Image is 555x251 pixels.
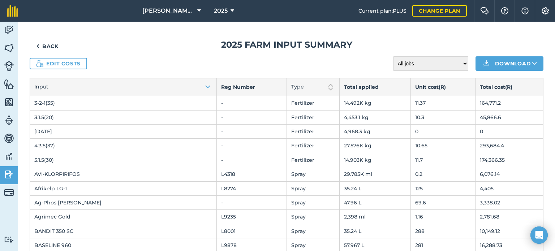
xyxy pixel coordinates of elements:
[476,110,543,124] td: 45,866.6
[410,139,475,153] td: 10.65
[339,181,410,195] td: 35.24 L
[410,124,475,138] td: 0
[30,167,217,181] td: AVI-KLORPIRIFOS
[214,7,228,15] span: 2025
[410,153,475,167] td: 11.7
[287,139,339,153] td: Fertilizer
[476,96,543,110] td: 164,771.2
[217,78,287,96] th: Reg Number
[30,181,217,195] td: Afrikelp LG-1
[217,195,287,209] td: -
[287,181,339,195] td: Spray
[30,96,217,110] td: 3-2-1(35)
[30,39,65,53] a: Back
[287,167,339,181] td: Spray
[287,78,339,96] button: Type
[410,210,475,224] td: 1.16
[4,187,14,198] img: svg+xml;base64,PD94bWwgdmVyc2lvbj0iMS4wIiBlbmNvZGluZz0idXRmLTgiPz4KPCEtLSBHZW5lcmF0b3I6IEFkb2JlIE...
[410,195,475,209] td: 69.6
[217,181,287,195] td: L8274
[476,78,543,96] th: Total cost ( R )
[410,78,475,96] th: Unit cost ( R )
[410,96,475,110] td: 11.37
[500,7,509,14] img: A question mark icon
[30,224,217,238] td: BANDIT 350 SC
[410,224,475,238] td: 288
[217,167,287,181] td: L4318
[358,7,406,15] span: Current plan : PLUS
[217,139,287,153] td: -
[217,96,287,110] td: -
[4,169,14,180] img: svg+xml;base64,PD94bWwgdmVyc2lvbj0iMS4wIiBlbmNvZGluZz0idXRmLTgiPz4KPCEtLSBHZW5lcmF0b3I6IEFkb2JlIE...
[287,195,339,209] td: Spray
[476,181,543,195] td: 4,405
[530,226,548,244] div: Open Intercom Messenger
[287,153,339,167] td: Fertilizer
[30,124,217,138] td: [DATE]
[339,167,410,181] td: 29.785K ml
[287,124,339,138] td: Fertilizer
[410,167,475,181] td: 0.2
[476,195,543,209] td: 3,338.02
[482,59,491,68] img: Download icon
[339,153,410,167] td: 14.903K kg
[36,60,43,67] img: Icon showing a money bag
[4,151,14,162] img: svg+xml;base64,PD94bWwgdmVyc2lvbj0iMS4wIiBlbmNvZGluZz0idXRmLTgiPz4KPCEtLSBHZW5lcmF0b3I6IEFkb2JlIE...
[217,153,287,167] td: -
[412,5,467,17] a: Change plan
[339,96,410,110] td: 14.492K kg
[410,110,475,124] td: 10.3
[30,58,87,69] a: Edit costs
[217,210,287,224] td: L9235
[30,153,217,167] td: 5.1.5(30)
[476,153,543,167] td: 174,366.35
[339,124,410,138] td: 4,968.3 kg
[287,210,339,224] td: Spray
[30,139,217,153] td: 4:3:5(37)
[4,61,14,71] img: svg+xml;base64,PD94bWwgdmVyc2lvbj0iMS4wIiBlbmNvZGluZz0idXRmLTgiPz4KPCEtLSBHZW5lcmF0b3I6IEFkb2JlIE...
[287,96,339,110] td: Fertilizer
[36,42,39,51] img: svg+xml;base64,PHN2ZyB4bWxucz0iaHR0cDovL3d3dy53My5vcmcvMjAwMC9zdmciIHdpZHRoPSI5IiBoZWlnaHQ9IjI0Ii...
[480,7,489,14] img: Two speech bubbles overlapping with the left bubble in the forefront
[30,195,217,209] td: Ag-Phos [PERSON_NAME]
[339,210,410,224] td: 2,398 ml
[476,124,543,138] td: 0
[476,224,543,238] td: 10,149.12
[476,139,543,153] td: 293,684.4
[4,97,14,108] img: svg+xml;base64,PHN2ZyB4bWxucz0iaHR0cDovL3d3dy53My5vcmcvMjAwMC9zdmciIHdpZHRoPSI1NiIgaGVpZ2h0PSI2MC...
[339,78,410,96] th: Total applied
[7,5,18,17] img: fieldmargin Logo
[339,224,410,238] td: 35.24 L
[30,210,217,224] td: Agrimec Gold
[521,7,529,15] img: svg+xml;base64,PHN2ZyB4bWxucz0iaHR0cDovL3d3dy53My5vcmcvMjAwMC9zdmciIHdpZHRoPSIxNyIgaGVpZ2h0PSIxNy...
[541,7,550,14] img: A cog icon
[30,110,217,124] td: 3.1.5(20)
[476,167,543,181] td: 6,076.14
[410,181,475,195] td: 125
[30,39,543,51] h1: 2025 Farm input summary
[326,83,335,91] img: Two arrows, one pointing up and one pointing down to show sort is not active on this column
[4,236,14,243] img: svg+xml;base64,PD94bWwgdmVyc2lvbj0iMS4wIiBlbmNvZGluZz0idXRmLTgiPz4KPCEtLSBHZW5lcmF0b3I6IEFkb2JlIE...
[203,83,212,91] img: Arrow pointing down to show items are sorted in ascending order
[217,110,287,124] td: -
[287,110,339,124] td: Fertilizer
[476,210,543,224] td: 2,781.68
[217,124,287,138] td: -
[4,133,14,144] img: svg+xml;base64,PD94bWwgdmVyc2lvbj0iMS4wIiBlbmNvZGluZz0idXRmLTgiPz4KPCEtLSBHZW5lcmF0b3I6IEFkb2JlIE...
[287,224,339,238] td: Spray
[4,43,14,53] img: svg+xml;base64,PHN2ZyB4bWxucz0iaHR0cDovL3d3dy53My5vcmcvMjAwMC9zdmciIHdpZHRoPSI1NiIgaGVpZ2h0PSI2MC...
[142,7,194,15] span: [PERSON_NAME] farm
[4,79,14,90] img: svg+xml;base64,PHN2ZyB4bWxucz0iaHR0cDovL3d3dy53My5vcmcvMjAwMC9zdmciIHdpZHRoPSI1NiIgaGVpZ2h0PSI2MC...
[339,110,410,124] td: 4,453.1 kg
[339,139,410,153] td: 27.576K kg
[4,115,14,126] img: svg+xml;base64,PD94bWwgdmVyc2lvbj0iMS4wIiBlbmNvZGluZz0idXRmLTgiPz4KPCEtLSBHZW5lcmF0b3I6IEFkb2JlIE...
[30,78,216,96] button: Input
[4,25,14,35] img: svg+xml;base64,PD94bWwgdmVyc2lvbj0iMS4wIiBlbmNvZGluZz0idXRmLTgiPz4KPCEtLSBHZW5lcmF0b3I6IEFkb2JlIE...
[476,56,543,71] button: Download
[339,195,410,209] td: 47.96 L
[217,224,287,238] td: L8001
